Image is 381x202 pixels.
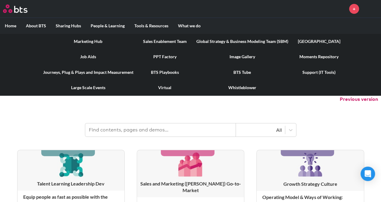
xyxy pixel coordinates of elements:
[364,2,378,16] a: Profile
[340,96,378,103] button: Previous version
[364,2,378,16] img: Xenia Korobochkina
[21,18,51,34] label: About BTS
[57,150,85,179] img: [object Object]
[130,18,173,34] label: Tools & Resources
[349,4,359,14] a: +
[86,18,130,34] label: People & Learning
[176,150,205,179] img: [object Object]
[137,180,244,194] h3: Sales and Marketing ([PERSON_NAME]) Go-to-Market
[296,150,325,179] img: [object Object]
[239,127,282,133] div: All
[51,18,86,34] label: Sharing Hubs
[257,181,364,187] h3: Growth Strategy Culture
[85,123,236,137] input: Find contents, pages and demos...
[173,18,205,34] label: What we do
[3,5,39,13] a: Go home
[17,180,124,187] h3: Talent Learning Leadership Dev
[3,5,27,13] img: BTS Logo
[361,167,375,181] div: Open Intercom Messenger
